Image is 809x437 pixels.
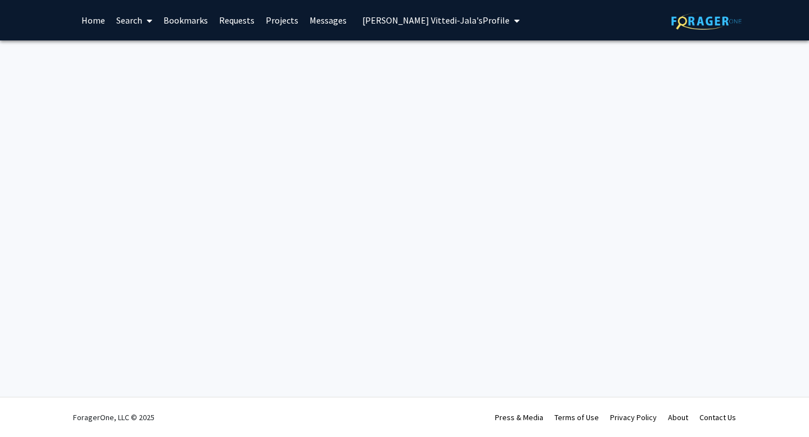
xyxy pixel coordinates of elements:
[304,1,352,40] a: Messages
[260,1,304,40] a: Projects
[73,398,154,437] div: ForagerOne, LLC © 2025
[76,1,111,40] a: Home
[555,412,599,422] a: Terms of Use
[671,12,742,30] img: ForagerOne Logo
[362,15,510,26] span: [PERSON_NAME] Vittedi-Jala's Profile
[699,412,736,422] a: Contact Us
[668,412,688,422] a: About
[213,1,260,40] a: Requests
[610,412,657,422] a: Privacy Policy
[495,412,543,422] a: Press & Media
[111,1,158,40] a: Search
[158,1,213,40] a: Bookmarks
